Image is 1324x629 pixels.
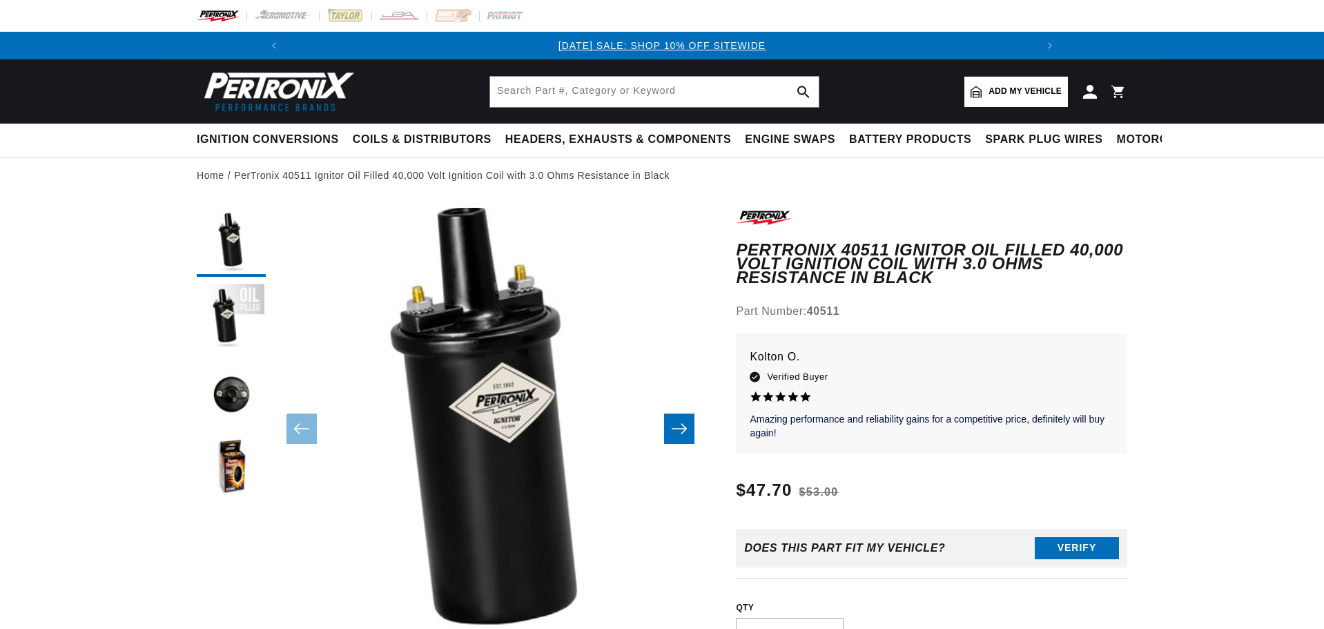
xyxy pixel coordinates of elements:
slideshow-component: Translation missing: en.sections.announcements.announcement_bar [162,32,1162,59]
span: Battery Products [849,133,971,147]
div: 1 of 3 [288,38,1037,53]
nav: breadcrumbs [197,168,1127,183]
span: Motorcycle [1117,133,1199,147]
span: Ignition Conversions [197,133,339,147]
button: Translation missing: en.sections.announcements.previous_announcement [260,32,288,59]
summary: Coils & Distributors [346,124,498,156]
h1: PerTronix 40511 Ignitor Oil Filled 40,000 Volt Ignition Coil with 3.0 Ohms Resistance in Black [736,243,1127,285]
span: Engine Swaps [745,133,835,147]
button: Load image 1 in gallery view [197,208,266,277]
a: Home [197,168,224,183]
span: $47.70 [736,478,792,503]
p: Kolton O. [750,347,1113,367]
a: Add my vehicle [964,77,1068,107]
p: Amazing performance and reliability gains for a competitive price, definitely will buy again! [750,413,1113,440]
span: Coils & Distributors [353,133,491,147]
div: Announcement [288,38,1037,53]
strong: 40511 [807,305,840,317]
span: Verified Buyer [767,369,828,385]
summary: Motorcycle [1110,124,1206,156]
span: Spark Plug Wires [985,133,1102,147]
summary: Ignition Conversions [197,124,346,156]
summary: Engine Swaps [738,124,842,156]
button: Load image 2 in gallery view [197,284,266,353]
button: Load image 4 in gallery view [197,436,266,505]
s: $53.00 [799,484,839,501]
button: search button [788,77,819,107]
span: Headers, Exhausts & Components [505,133,731,147]
div: Part Number: [736,302,1127,320]
label: QTY [736,602,1127,614]
span: Add my vehicle [989,85,1062,98]
img: Pertronix [197,68,356,115]
summary: Headers, Exhausts & Components [498,124,738,156]
summary: Spark Plug Wires [978,124,1109,156]
a: [DATE] SALE: SHOP 10% OFF SITEWIDE [558,40,766,51]
button: Verify [1035,537,1119,559]
div: Does This part fit My vehicle? [744,542,945,554]
button: Load image 3 in gallery view [197,360,266,429]
a: PerTronix 40511 Ignitor Oil Filled 40,000 Volt Ignition Coil with 3.0 Ohms Resistance in Black [234,168,670,183]
summary: Battery Products [842,124,978,156]
button: Slide left [286,414,317,444]
button: Translation missing: en.sections.announcements.next_announcement [1036,32,1064,59]
button: Slide right [664,414,694,444]
input: Search Part #, Category or Keyword [490,77,819,107]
